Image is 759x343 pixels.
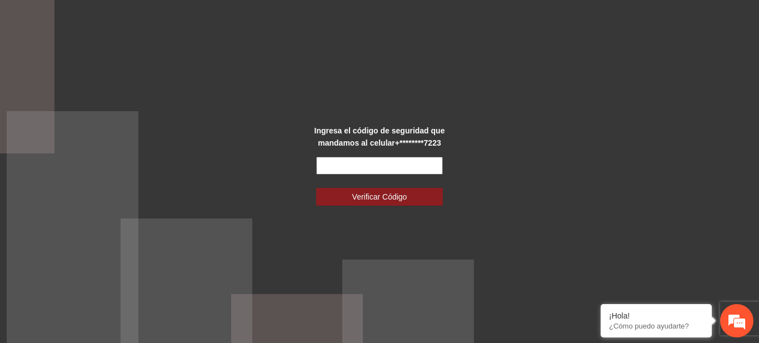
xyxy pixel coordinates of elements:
div: Chatee con nosotros ahora [58,57,187,71]
span: Verificar Código [352,191,407,203]
textarea: Escriba su mensaje y pulse “Intro” [6,226,212,265]
button: Verificar Código [316,188,443,206]
span: Estamos en línea. [64,110,153,222]
p: ¿Cómo puedo ayudarte? [609,322,703,330]
div: Minimizar ventana de chat en vivo [182,6,209,32]
div: ¡Hola! [609,311,703,320]
strong: Ingresa el código de seguridad que mandamos al celular +********7223 [314,126,445,147]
